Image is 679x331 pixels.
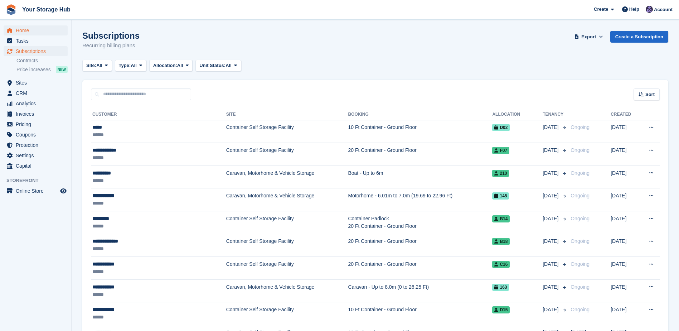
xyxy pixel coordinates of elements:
td: [DATE] [611,120,639,143]
th: Created [611,109,639,120]
span: Ongoing [571,284,590,290]
td: Caravan, Motorhome & Vehicle Storage [226,165,348,188]
span: Ongoing [571,124,590,130]
a: menu [4,46,68,56]
button: Allocation: All [149,60,193,72]
a: menu [4,109,68,119]
span: All [131,62,137,69]
span: D15 [492,306,510,313]
span: 145 [492,192,509,200]
button: Type: All [115,60,146,72]
span: [DATE] [543,215,560,222]
span: D02 [492,124,510,131]
td: Caravan, Motorhome & Vehicle Storage [226,279,348,302]
button: Export [573,31,605,43]
span: [DATE] [543,169,560,177]
a: menu [4,36,68,46]
span: Ongoing [571,238,590,244]
a: menu [4,99,68,109]
span: F07 [492,147,509,154]
td: 20 Ft Container - Ground Floor [348,257,492,280]
td: Motorhome - 6.01m to 7.0m (19.69 to 22.96 Ft) [348,188,492,211]
span: Allocation: [153,62,177,69]
span: 210 [492,170,509,177]
a: menu [4,186,68,196]
td: Caravan - Up to 8.0m (0 to 26.25 Ft) [348,279,492,302]
span: Account [654,6,673,13]
span: Export [581,33,596,40]
span: Ongoing [571,170,590,176]
td: Container Self Storage Facility [226,211,348,234]
a: menu [4,25,68,35]
span: Ongoing [571,193,590,198]
a: menu [4,140,68,150]
th: Booking [348,109,492,120]
span: 163 [492,284,509,291]
span: [DATE] [543,306,560,313]
span: Analytics [16,99,59,109]
td: [DATE] [611,165,639,188]
td: Container Self Storage Facility [226,143,348,166]
span: Settings [16,150,59,160]
td: [DATE] [611,257,639,280]
span: [DATE] [543,124,560,131]
span: Ongoing [571,216,590,221]
td: [DATE] [611,302,639,325]
span: Create [594,6,608,13]
th: Tenancy [543,109,568,120]
td: Container Self Storage Facility [226,234,348,257]
td: [DATE] [611,279,639,302]
span: [DATE] [543,238,560,245]
span: Ongoing [571,147,590,153]
span: B14 [492,215,510,222]
span: Tasks [16,36,59,46]
span: Coupons [16,130,59,140]
td: Caravan, Motorhome & Vehicle Storage [226,188,348,211]
button: Site: All [82,60,112,72]
span: Online Store [16,186,59,196]
a: menu [4,78,68,88]
span: C16 [492,261,510,268]
div: NEW [56,66,68,73]
td: [DATE] [611,143,639,166]
span: Protection [16,140,59,150]
img: stora-icon-8386f47178a22dfd0bd8f6a31ec36ba5ce8667c1dd55bd0f319d3a0aa187defe.svg [6,4,16,15]
a: Preview store [59,187,68,195]
span: Type: [119,62,131,69]
a: Price increases NEW [16,66,68,73]
span: All [96,62,102,69]
td: Container Self Storage Facility [226,302,348,325]
span: [DATE] [543,147,560,154]
span: CRM [16,88,59,98]
td: 20 Ft Container - Ground Floor [348,143,492,166]
span: Help [629,6,639,13]
span: Invoices [16,109,59,119]
td: Boat - Up to 6m [348,165,492,188]
td: 10 Ft Container - Ground Floor [348,302,492,325]
td: Container Self Storage Facility [226,257,348,280]
a: Contracts [16,57,68,64]
span: Sort [645,91,655,98]
span: Price increases [16,66,51,73]
p: Recurring billing plans [82,42,140,50]
a: Create a Subscription [610,31,668,43]
span: All [177,62,183,69]
span: [DATE] [543,192,560,200]
button: Unit Status: All [195,60,241,72]
span: Pricing [16,119,59,129]
td: Container Self Storage Facility [226,120,348,143]
a: menu [4,130,68,140]
span: Sites [16,78,59,88]
a: menu [4,150,68,160]
td: 20 Ft Container - Ground Floor [348,234,492,257]
span: [DATE] [543,283,560,291]
span: Capital [16,161,59,171]
span: Home [16,25,59,35]
a: Your Storage Hub [19,4,73,15]
a: menu [4,88,68,98]
span: Subscriptions [16,46,59,56]
span: [DATE] [543,260,560,268]
a: menu [4,119,68,129]
span: All [225,62,232,69]
span: Site: [86,62,96,69]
